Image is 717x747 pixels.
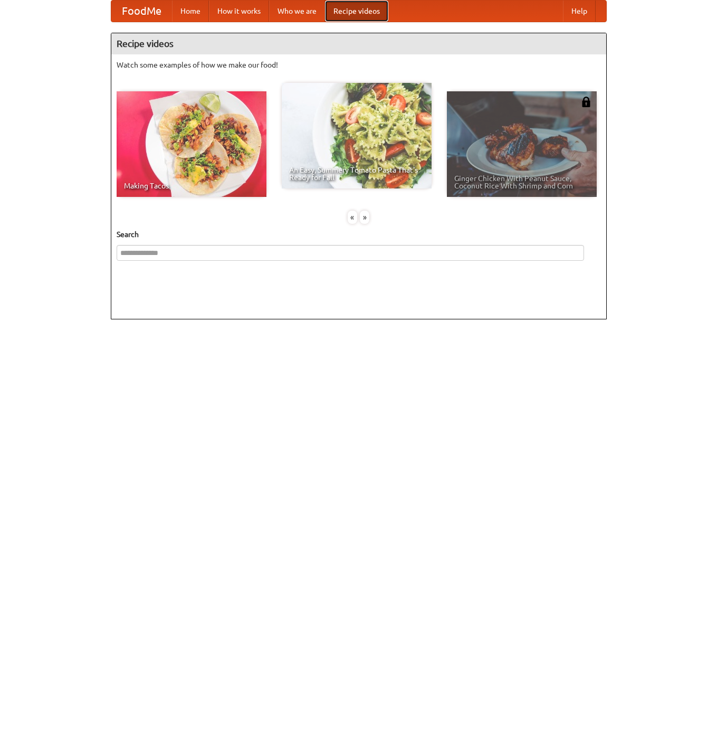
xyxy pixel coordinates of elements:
a: FoodMe [111,1,172,22]
div: » [360,211,369,224]
a: How it works [209,1,269,22]
a: Home [172,1,209,22]
h4: Recipe videos [111,33,606,54]
span: Making Tacos [124,182,259,190]
a: Making Tacos [117,91,266,197]
p: Watch some examples of how we make our food! [117,60,601,70]
h5: Search [117,229,601,240]
a: Recipe videos [325,1,388,22]
a: Who we are [269,1,325,22]
div: « [348,211,357,224]
a: An Easy, Summery Tomato Pasta That's Ready for Fall [282,83,432,188]
a: Help [563,1,596,22]
span: An Easy, Summery Tomato Pasta That's Ready for Fall [289,166,424,181]
img: 483408.png [581,97,591,107]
